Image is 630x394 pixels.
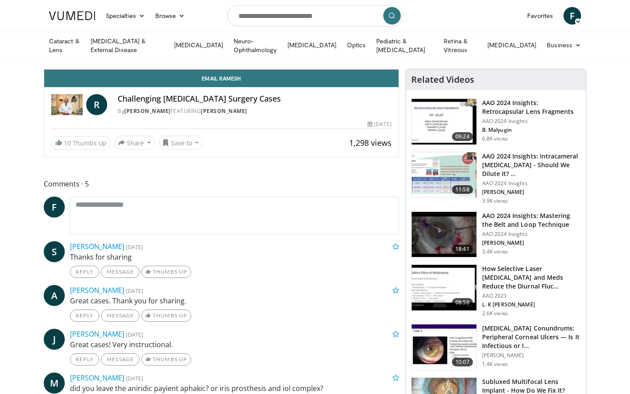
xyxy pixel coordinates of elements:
div: By FEATURING [118,107,391,115]
p: did you leave the aniridic payient aphakic? or iris prosthesis and iol complex? [70,383,399,394]
a: Message [101,266,140,278]
a: [PERSON_NAME] [70,373,124,383]
p: 1.4K views [482,361,508,368]
a: Message [101,310,140,322]
a: Thumbs Up [141,266,191,278]
p: [PERSON_NAME] [482,352,581,359]
h3: [MEDICAL_DATA] Conundrums: Peripheral Corneal Ulcers — Is It Infectious or I… [482,324,581,350]
p: Great cases! Very instructional. [70,339,399,350]
h3: AAO 2024 Insights: Intracameral [MEDICAL_DATA] - Should We Dilute It? … [482,152,581,178]
a: Cataract & Lens [44,37,85,54]
a: A [44,285,65,306]
img: 22a3a3a3-03de-4b31-bd81-a17540334f4a.150x105_q85_crop-smart_upscale.jpg [412,212,476,257]
small: [DATE] [126,331,143,338]
a: 10 Thumbs Up [51,136,111,150]
span: Comments 5 [44,178,399,190]
a: [MEDICAL_DATA] [169,36,228,54]
div: [DATE] [367,120,391,128]
p: 2.6K views [482,310,508,317]
a: Business [542,36,586,54]
a: 18:41 AAO 2024 Insights: Mastering the Belt and Loop Technique AAO 2024 Insights [PERSON_NAME] 3.... [411,211,581,258]
a: J [44,329,65,350]
span: 11:58 [452,185,473,194]
a: [PERSON_NAME] [201,107,247,115]
h3: AAO 2024 Insights: Mastering the Belt and Loop Technique [482,211,581,229]
p: [PERSON_NAME] [482,189,581,196]
h4: Related Videos [411,74,474,85]
button: Share [114,136,155,150]
a: 08:56 How Selective Laser [MEDICAL_DATA] and Meds Reduce the Diurnal Fluc… AAO 2023 L. K [PERSON_... [411,264,581,317]
a: [PERSON_NAME] [70,329,124,339]
span: 1,298 views [349,137,392,148]
a: Optics [342,36,371,54]
p: [PERSON_NAME] [482,239,581,246]
small: [DATE] [126,287,143,295]
p: Thanks for sharing [70,252,399,262]
a: Message [101,353,140,366]
a: Reply [70,310,99,322]
a: 10:07 [MEDICAL_DATA] Conundrums: Peripheral Corneal Ulcers — Is It Infectious or I… [PERSON_NAME]... [411,324,581,370]
a: Reply [70,353,99,366]
a: Browse [150,7,190,25]
img: Dr. Ramesh Ayyala [51,94,83,115]
h4: Challenging [MEDICAL_DATA] Surgery Cases [118,94,391,104]
a: 09:24 AAO 2024 Insights: Retrocapsular Lens Fragments AAO 2024 Insights B. Malyugin 6.8K views [411,98,581,145]
a: F [563,7,581,25]
small: [DATE] [126,243,143,251]
img: VuMedi Logo [49,11,95,20]
img: 01f52a5c-6a53-4eb2-8a1d-dad0d168ea80.150x105_q85_crop-smart_upscale.jpg [412,99,476,144]
p: Great cases. Thank you for sharing. [70,295,399,306]
span: 09:24 [452,132,473,141]
p: AAO 2024 Insights [482,180,581,187]
img: 5ede7c1e-2637-46cb-a546-16fd546e0e1e.150x105_q85_crop-smart_upscale.jpg [412,324,476,370]
a: Pediatric & [MEDICAL_DATA] [371,37,438,54]
a: Neuro-Ophthalmology [228,37,282,54]
small: [DATE] [126,374,143,382]
a: [MEDICAL_DATA] [282,36,342,54]
p: AAO 2023 [482,292,581,299]
span: 10:07 [452,358,473,366]
span: 08:56 [452,298,473,307]
a: Favorites [522,7,558,25]
h3: How Selective Laser [MEDICAL_DATA] and Meds Reduce the Diurnal Fluc… [482,264,581,291]
p: 3.9K views [482,197,508,204]
a: Email Ramesh [44,70,399,87]
img: 420b1191-3861-4d27-8af4-0e92e58098e4.150x105_q85_crop-smart_upscale.jpg [412,265,476,310]
img: de733f49-b136-4bdc-9e00-4021288efeb7.150x105_q85_crop-smart_upscale.jpg [412,152,476,198]
p: AAO 2024 Insights [482,231,581,238]
a: 11:58 AAO 2024 Insights: Intracameral [MEDICAL_DATA] - Should We Dilute It? … AAO 2024 Insights [... [411,152,581,204]
a: Reply [70,266,99,278]
p: L. K [PERSON_NAME] [482,301,581,308]
a: Retina & Vitreous [438,37,482,54]
span: 18:41 [452,245,473,253]
a: [MEDICAL_DATA] & External Disease [85,37,169,54]
a: Thumbs Up [141,353,191,366]
h3: AAO 2024 Insights: Retrocapsular Lens Fragments [482,98,581,116]
a: [MEDICAL_DATA] [482,36,542,54]
p: 3.4K views [482,248,508,255]
a: S [44,241,65,262]
a: [PERSON_NAME] [124,107,171,115]
a: F [44,197,65,218]
video-js: Video Player [44,69,399,70]
span: 10 [64,139,71,147]
p: 6.8K views [482,135,508,142]
input: Search topics, interventions [227,5,402,26]
p: AAO 2024 Insights [482,118,581,125]
a: Specialties [101,7,150,25]
a: Thumbs Up [141,310,191,322]
a: M [44,373,65,394]
button: Save to [158,136,203,150]
a: [PERSON_NAME] [70,242,124,251]
p: B. Malyugin [482,127,581,134]
a: [PERSON_NAME] [70,285,124,295]
a: R [86,94,107,115]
